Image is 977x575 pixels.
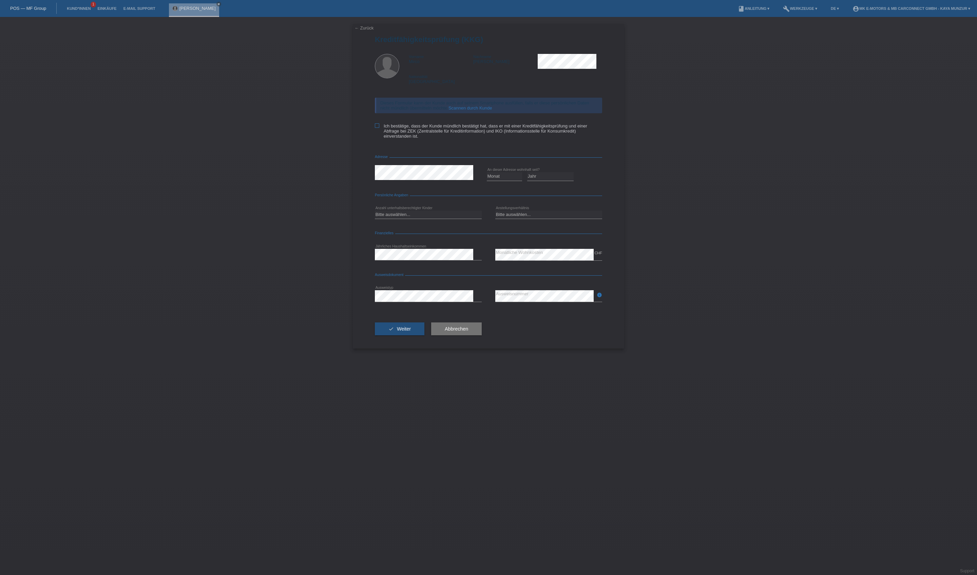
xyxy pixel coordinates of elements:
h1: Kreditfähigkeitsprüfung (KKG) [375,35,602,44]
a: Scannen durch Kunde [448,105,492,111]
i: account_circle [853,5,859,12]
span: Weiter [397,326,411,332]
span: Nachname [473,55,491,59]
a: Kund*innen [63,6,94,11]
a: close [216,2,221,6]
span: 1 [91,2,96,7]
a: bookAnleitung ▾ [734,6,773,11]
i: info [597,292,602,298]
i: check [388,326,394,332]
button: Abbrechen [431,322,482,335]
i: book [738,5,745,12]
span: Vorname [409,55,424,59]
div: CHF [594,251,602,255]
a: Support [960,569,974,573]
span: Finanzielles [375,231,395,235]
div: [GEOGRAPHIC_DATA] [409,74,473,84]
span: Persönliche Angaben [375,193,410,197]
a: E-Mail Support [120,6,159,11]
a: info [597,294,602,298]
span: Adresse [375,155,389,159]
a: account_circleMK E-MOTORS & MB CarConnect GmbH - Kaya Munzur ▾ [849,6,974,11]
div: [PERSON_NAME] [473,54,538,64]
a: buildWerkzeuge ▾ [780,6,821,11]
label: Ich bestätige, dass der Kunde mündlich bestätigt hat, dass er mit einer Kreditfähigkeitsprüfung u... [375,123,602,139]
span: Nationalität [409,75,427,79]
a: [PERSON_NAME] [179,6,216,11]
span: Abbrechen [445,326,468,332]
div: Dieses Formular kann der Kunde auch auf seinem Smartphone ausfüllen, falls er diese persönlichen ... [375,98,602,113]
i: close [217,2,221,6]
a: DE ▾ [827,6,842,11]
span: Ausweisdokument [375,273,405,277]
i: build [783,5,790,12]
a: Einkäufe [94,6,120,11]
a: ← Zurück [355,25,373,31]
div: Mirco [409,54,473,64]
button: check Weiter [375,322,424,335]
a: POS — MF Group [10,6,46,11]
